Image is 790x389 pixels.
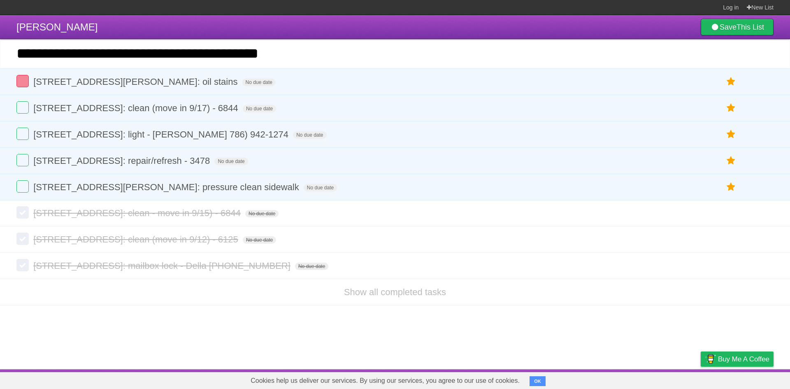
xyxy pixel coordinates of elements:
[295,263,328,270] span: No due date
[618,371,652,387] a: Developers
[243,105,276,112] span: No due date
[701,352,774,367] a: Buy me a coffee
[33,103,240,113] span: [STREET_ADDRESS]: clean (move in 9/17) - 6844
[690,371,711,387] a: Privacy
[16,259,29,271] label: Done
[16,75,29,87] label: Done
[591,371,609,387] a: About
[705,352,716,366] img: Buy me a coffee
[33,208,243,218] span: [STREET_ADDRESS]: clean - move in 9/15) - 6844
[16,154,29,166] label: Done
[16,180,29,193] label: Done
[243,236,276,244] span: No due date
[33,156,212,166] span: [STREET_ADDRESS]: repair/refresh - 3478
[33,182,301,192] span: [STREET_ADDRESS][PERSON_NAME]: pressure clean sidewalk
[214,158,248,165] span: No due date
[293,131,326,139] span: No due date
[304,184,337,191] span: No due date
[245,210,279,217] span: No due date
[33,261,293,271] span: [STREET_ADDRESS]: mailbox lock - Della [PHONE_NUMBER]
[16,21,98,33] span: [PERSON_NAME]
[242,79,276,86] span: No due date
[16,128,29,140] label: Done
[530,376,546,386] button: OK
[16,101,29,114] label: Done
[33,77,239,87] span: [STREET_ADDRESS][PERSON_NAME]: oil stains
[344,287,446,297] a: Show all completed tasks
[718,352,769,366] span: Buy me a coffee
[737,23,764,31] b: This List
[723,75,739,89] label: Star task
[722,371,774,387] a: Suggest a feature
[33,234,240,245] span: [STREET_ADDRESS]: clean (move in 9/12) - 6125
[33,129,290,140] span: [STREET_ADDRESS]: light - [PERSON_NAME] 786) 942-1274
[723,101,739,115] label: Star task
[723,128,739,141] label: Star task
[16,206,29,219] label: Done
[701,19,774,35] a: SaveThis List
[723,180,739,194] label: Star task
[723,154,739,168] label: Star task
[16,233,29,245] label: Done
[242,373,528,389] span: Cookies help us deliver our services. By using our services, you agree to our use of cookies.
[662,371,680,387] a: Terms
